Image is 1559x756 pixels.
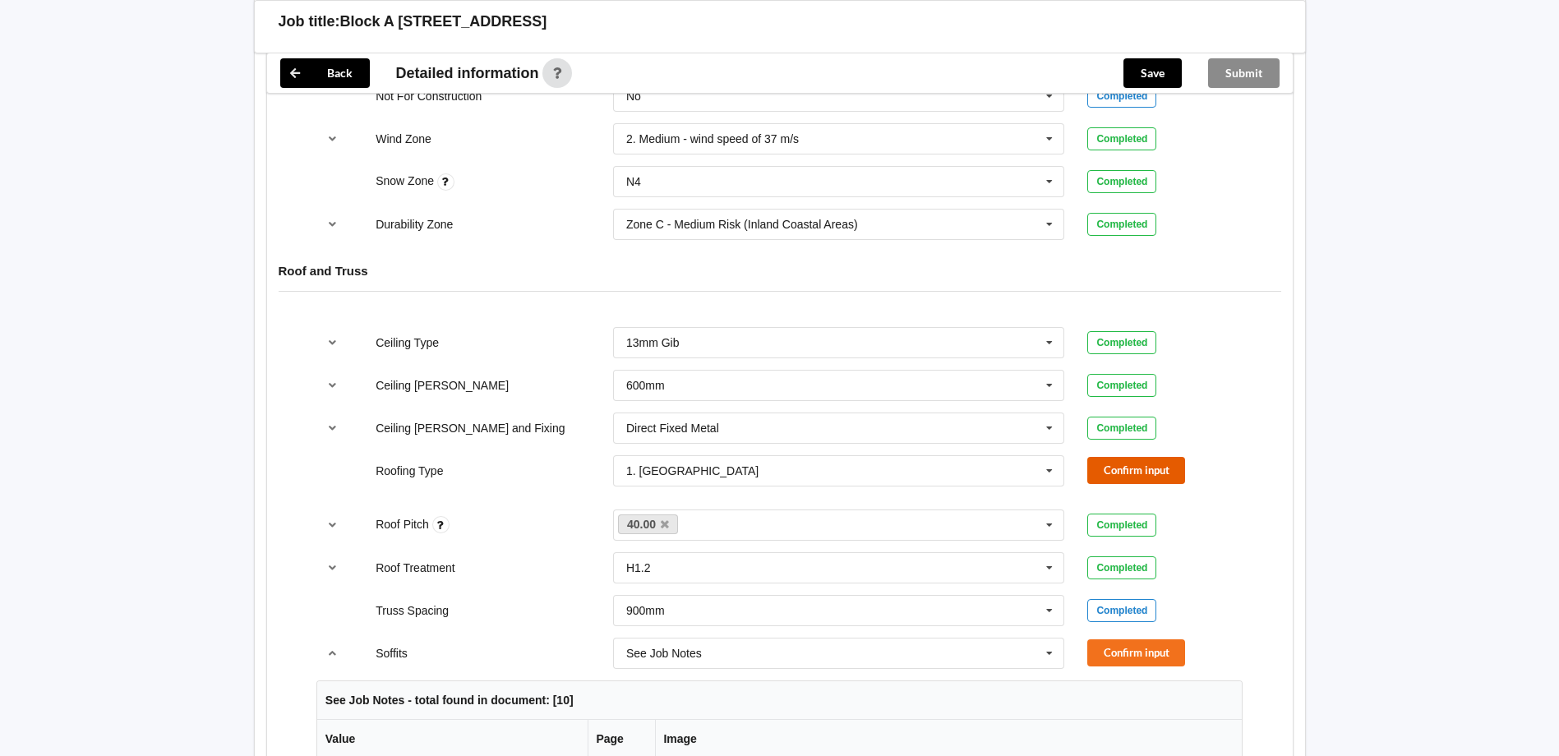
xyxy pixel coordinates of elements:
[1087,213,1156,236] div: Completed
[626,422,719,434] div: Direct Fixed Metal
[1087,417,1156,440] div: Completed
[376,647,408,660] label: Soffits
[280,58,370,88] button: Back
[316,210,348,239] button: reference-toggle
[376,90,482,103] label: Not For Construction
[376,518,431,531] label: Roof Pitch
[396,66,539,81] span: Detailed information
[1087,457,1185,484] button: Confirm input
[317,681,1242,720] th: See Job Notes - total found in document: [10]
[626,133,799,145] div: 2. Medium - wind speed of 37 m/s
[1087,170,1156,193] div: Completed
[626,562,651,574] div: H1.2
[1087,639,1185,666] button: Confirm input
[376,174,437,187] label: Snow Zone
[376,604,449,617] label: Truss Spacing
[1087,514,1156,537] div: Completed
[626,90,641,102] div: No
[316,413,348,443] button: reference-toggle
[626,648,702,659] div: See Job Notes
[618,514,679,534] a: 40.00
[626,465,759,477] div: 1. [GEOGRAPHIC_DATA]
[626,380,665,391] div: 600mm
[376,379,509,392] label: Ceiling [PERSON_NAME]
[1087,374,1156,397] div: Completed
[316,638,348,668] button: reference-toggle
[316,553,348,583] button: reference-toggle
[1087,85,1156,108] div: Completed
[316,124,348,154] button: reference-toggle
[626,605,665,616] div: 900mm
[1087,599,1156,622] div: Completed
[1123,58,1182,88] button: Save
[376,464,443,477] label: Roofing Type
[279,12,340,31] h3: Job title:
[279,263,1281,279] h4: Roof and Truss
[316,371,348,400] button: reference-toggle
[376,218,453,231] label: Durability Zone
[626,337,680,348] div: 13mm Gib
[1087,127,1156,150] div: Completed
[340,12,547,31] h3: Block A [STREET_ADDRESS]
[626,176,641,187] div: N4
[316,510,348,540] button: reference-toggle
[376,132,431,145] label: Wind Zone
[376,561,455,574] label: Roof Treatment
[376,422,565,435] label: Ceiling [PERSON_NAME] and Fixing
[1087,331,1156,354] div: Completed
[316,328,348,357] button: reference-toggle
[376,336,439,349] label: Ceiling Type
[626,219,858,230] div: Zone C - Medium Risk (Inland Coastal Areas)
[1087,556,1156,579] div: Completed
